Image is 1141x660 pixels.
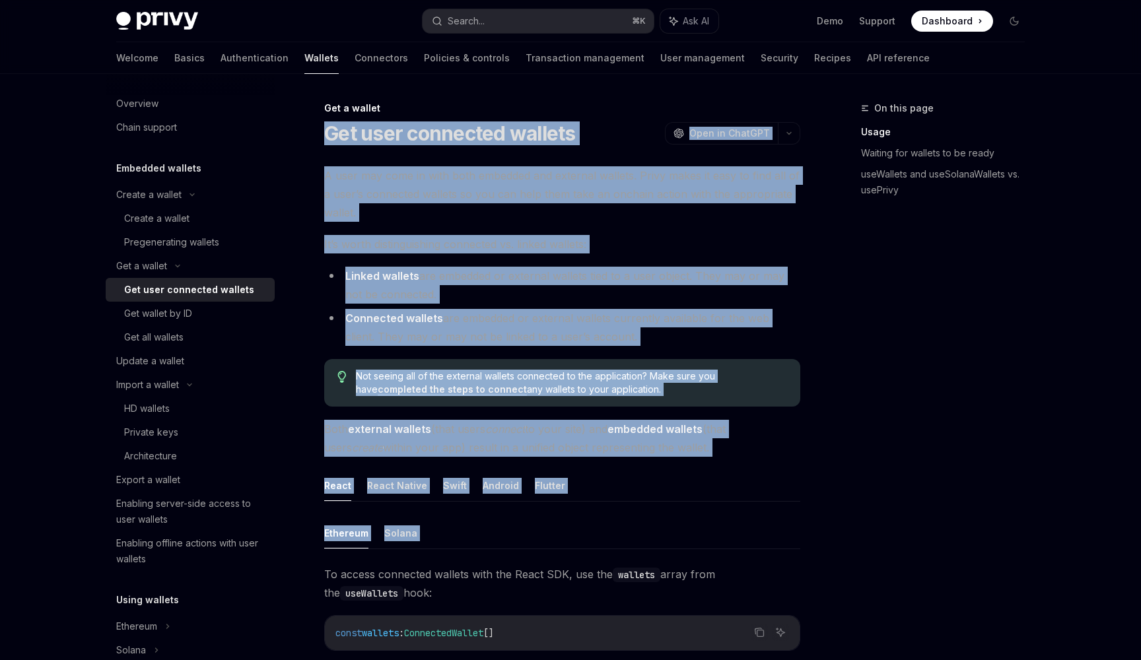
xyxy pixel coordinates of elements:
[106,531,275,571] a: Enabling offline actions with user wallets
[106,349,275,373] a: Update a wallet
[814,42,851,74] a: Recipes
[304,42,339,74] a: Wallets
[124,448,177,464] div: Architecture
[613,568,660,582] code: wallets
[867,42,930,74] a: API reference
[378,383,527,395] a: completed the steps to connect
[106,420,275,444] a: Private keys
[116,160,201,176] h5: Embedded wallets
[348,422,431,436] strong: external wallets
[106,397,275,420] a: HD wallets
[817,15,843,28] a: Demo
[324,420,800,457] span: Both (that users to your site) and (that users within your app) result in a unified object repres...
[324,565,800,602] span: To access connected wallets with the React SDK, use the array from the hook:
[106,115,275,139] a: Chain support
[355,42,408,74] a: Connectors
[337,371,347,383] svg: Tip
[106,302,275,325] a: Get wallet by ID
[124,234,219,250] div: Pregenerating wallets
[761,42,798,74] a: Security
[116,377,179,393] div: Import a wallet
[859,15,895,28] a: Support
[1004,11,1025,32] button: Toggle dark mode
[483,627,494,639] span: []
[116,618,157,634] div: Ethereum
[106,492,275,531] a: Enabling server-side access to user wallets
[324,102,800,115] div: Get a wallet
[423,9,654,33] button: Search...⌘K
[124,329,184,345] div: Get all wallets
[106,230,275,254] a: Pregenerating wallets
[324,309,800,346] li: are embedded or external wallets currently available for the web client. They may or may not be l...
[106,278,275,302] a: Get user connected wallets
[689,127,770,140] span: Open in ChatGPT
[660,9,718,33] button: Ask AI
[683,15,709,28] span: Ask AI
[424,42,510,74] a: Policies & controls
[660,42,745,74] a: User management
[485,422,525,436] em: connect
[116,592,179,608] h5: Using wallets
[404,627,483,639] span: ConnectedWallet
[356,370,787,396] span: Not seeing all of the external wallets connected to the application? Make sure you have any walle...
[448,13,485,29] div: Search...
[861,164,1035,201] a: useWallets and useSolanaWallets vs. usePrivy
[116,12,198,30] img: dark logo
[911,11,993,32] a: Dashboard
[324,470,351,501] button: React
[526,42,644,74] a: Transaction management
[324,267,800,304] li: are embedded or external wallets tied to a user object. They may or may not be connected.
[116,496,267,527] div: Enabling server-side access to user wallets
[116,187,182,203] div: Create a wallet
[535,470,565,501] button: Flutter
[324,166,800,222] span: A user may come in with both embedded and external wallets. Privy makes it easy to find all of a ...
[124,282,254,298] div: Get user connected wallets
[362,627,399,639] span: wallets
[106,468,275,492] a: Export a wallet
[106,325,275,349] a: Get all wallets
[345,269,419,282] strong: Linked wallets
[861,143,1035,164] a: Waiting for wallets to be ready
[874,100,934,116] span: On this page
[632,16,646,26] span: ⌘ K
[106,92,275,115] a: Overview
[324,235,800,253] span: It’s worth distinguishing connected vs. linked wallets:
[124,306,192,321] div: Get wallet by ID
[116,119,177,135] div: Chain support
[665,122,778,145] button: Open in ChatGPT
[124,401,170,416] div: HD wallets
[345,312,443,325] strong: Connected wallets
[352,441,383,454] em: create
[367,470,427,501] button: React Native
[116,535,267,567] div: Enabling offline actions with user wallets
[399,627,404,639] span: :
[174,42,205,74] a: Basics
[106,444,275,468] a: Architecture
[124,424,178,440] div: Private keys
[483,470,519,501] button: Android
[922,15,973,28] span: Dashboard
[221,42,289,74] a: Authentication
[124,211,190,226] div: Create a wallet
[116,642,146,658] div: Solana
[384,517,417,548] button: Solana
[607,422,703,436] strong: embedded wallets
[861,121,1035,143] a: Usage
[116,96,158,112] div: Overview
[324,121,576,145] h1: Get user connected wallets
[324,517,368,548] button: Ethereum
[751,624,768,641] button: Copy the contents from the code block
[335,627,362,639] span: const
[340,586,403,601] code: useWallets
[116,472,180,488] div: Export a wallet
[116,258,167,274] div: Get a wallet
[443,470,467,501] button: Swift
[116,42,158,74] a: Welcome
[772,624,789,641] button: Ask AI
[106,207,275,230] a: Create a wallet
[116,353,184,369] div: Update a wallet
